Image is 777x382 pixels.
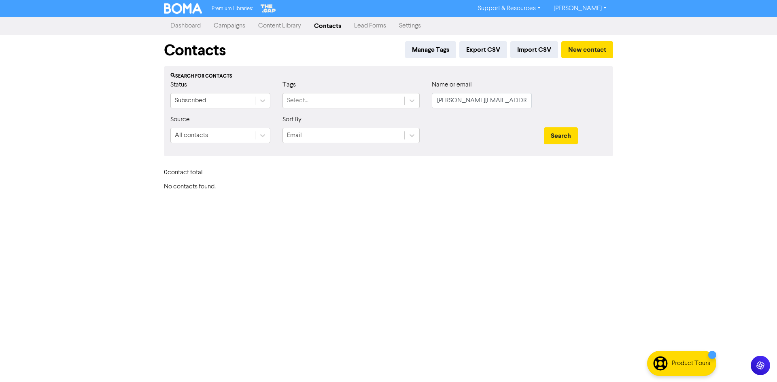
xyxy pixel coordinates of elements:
[287,96,308,106] div: Select...
[393,18,427,34] a: Settings
[252,18,308,34] a: Content Library
[405,41,456,58] button: Manage Tags
[282,115,301,125] label: Sort By
[432,80,472,90] label: Name or email
[737,343,777,382] iframe: Chat Widget
[164,3,202,14] img: BOMA Logo
[175,131,208,140] div: All contacts
[164,41,226,60] h1: Contacts
[287,131,302,140] div: Email
[510,41,558,58] button: Import CSV
[282,80,296,90] label: Tags
[164,169,229,177] h6: 0 contact total
[164,18,207,34] a: Dashboard
[212,6,253,11] span: Premium Libraries:
[175,96,206,106] div: Subscribed
[471,2,547,15] a: Support & Resources
[308,18,348,34] a: Contacts
[348,18,393,34] a: Lead Forms
[259,3,277,14] img: The Gap
[207,18,252,34] a: Campaigns
[561,41,613,58] button: New contact
[164,183,613,191] h6: No contacts found.
[547,2,613,15] a: [PERSON_NAME]
[459,41,507,58] button: Export CSV
[170,80,187,90] label: Status
[170,73,607,80] div: Search for contacts
[544,127,578,144] button: Search
[170,115,190,125] label: Source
